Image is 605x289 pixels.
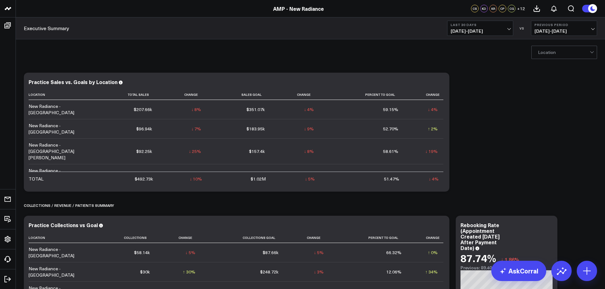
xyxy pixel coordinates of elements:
[314,249,324,256] div: ↓ 5%
[260,269,279,275] div: $248.72k
[92,233,156,243] th: Collections
[29,142,86,161] div: New Radiance - [GEOGRAPHIC_DATA][PERSON_NAME]
[252,171,265,177] div: $84.8k
[29,233,92,243] th: Location
[191,106,201,113] div: ↓ 8%
[425,148,438,154] div: ↓ 19%
[134,106,152,113] div: $207.66k
[136,126,152,132] div: $96.94k
[183,269,195,275] div: ↑ 30%
[284,233,329,243] th: Change
[191,171,201,177] div: ↑ 0%
[480,5,488,12] div: KD
[329,233,407,243] th: Percent To Goal
[428,126,438,132] div: ↑ 2%
[201,233,284,243] th: Collections Goal
[304,148,314,154] div: ↓ 8%
[429,176,439,182] div: ↓ 4%
[383,148,398,154] div: 58.61%
[314,269,324,275] div: ↓ 3%
[29,78,118,85] div: Practice Sales vs. Goals by Location
[29,246,86,259] div: New Radiance - [GEOGRAPHIC_DATA]
[305,176,315,182] div: ↓ 5%
[531,21,597,36] button: Previous Period[DATE]-[DATE]
[428,249,438,256] div: ↑ 0%
[489,5,497,12] div: KR
[24,25,69,32] a: Executive Summary
[135,176,153,182] div: $492.73k
[404,89,443,100] th: Change
[508,5,515,12] div: CG
[29,103,86,116] div: New Radiance - [GEOGRAPHIC_DATA]
[499,5,506,12] div: CP
[271,89,320,100] th: Change
[428,171,438,177] div: ↑ 5%
[383,126,398,132] div: 52.70%
[304,106,314,113] div: ↓ 4%
[516,26,528,30] div: VS
[29,221,98,228] div: Practice Collections vs Goal
[460,221,500,251] div: Rebooking Rate (Appointment Created [DATE] After Payment Date)
[92,89,158,100] th: Total Sales
[29,167,86,180] div: New Radiance - [GEOGRAPHIC_DATA]
[491,261,546,281] a: AskCorral
[534,29,594,34] span: [DATE] - [DATE]
[501,255,503,264] span: ↓
[24,198,114,213] div: Collections / revenue / patients summary
[407,233,443,243] th: Change
[517,6,525,11] span: + 12
[534,23,594,27] b: Previous Period
[383,106,398,113] div: 59.15%
[273,5,324,12] a: AMP - New Radiance
[29,266,86,278] div: New Radiance - [GEOGRAPHIC_DATA]
[246,106,265,113] div: $351.07k
[29,89,92,100] th: Location
[191,126,201,132] div: ↓ 7%
[319,89,404,100] th: Percent To Goal
[386,269,401,275] div: 12.06%
[190,176,202,182] div: ↓ 10%
[505,256,519,263] span: 1.86%
[517,5,525,12] button: +12
[134,249,150,256] div: $58.14k
[189,148,201,154] div: ↓ 25%
[207,89,270,100] th: Sales Goal
[185,249,195,256] div: ↓ 5%
[384,176,399,182] div: 51.47%
[304,171,314,177] div: ↓ 5%
[156,233,201,243] th: Change
[246,126,265,132] div: $183.95k
[29,122,86,135] div: New Radiance - [GEOGRAPHIC_DATA]
[251,176,266,182] div: $1.02M
[386,249,401,256] div: 66.32%
[447,21,513,36] button: Last 30 Days[DATE]-[DATE]
[29,176,44,182] div: TOTAL
[428,106,438,113] div: ↓ 4%
[460,265,553,270] div: Previous: 89.40%
[383,171,398,177] div: 72.65%
[136,148,152,154] div: $92.25k
[460,252,496,264] div: 87.74%
[158,89,207,100] th: Change
[451,23,510,27] b: Last 30 Days
[263,249,279,256] div: $87.66k
[304,126,314,132] div: ↓ 9%
[140,269,150,275] div: $30k
[425,269,438,275] div: ↑ 34%
[249,148,265,154] div: $157.4k
[471,5,479,12] div: CS
[451,29,510,34] span: [DATE] - [DATE]
[136,171,152,177] div: $61.61k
